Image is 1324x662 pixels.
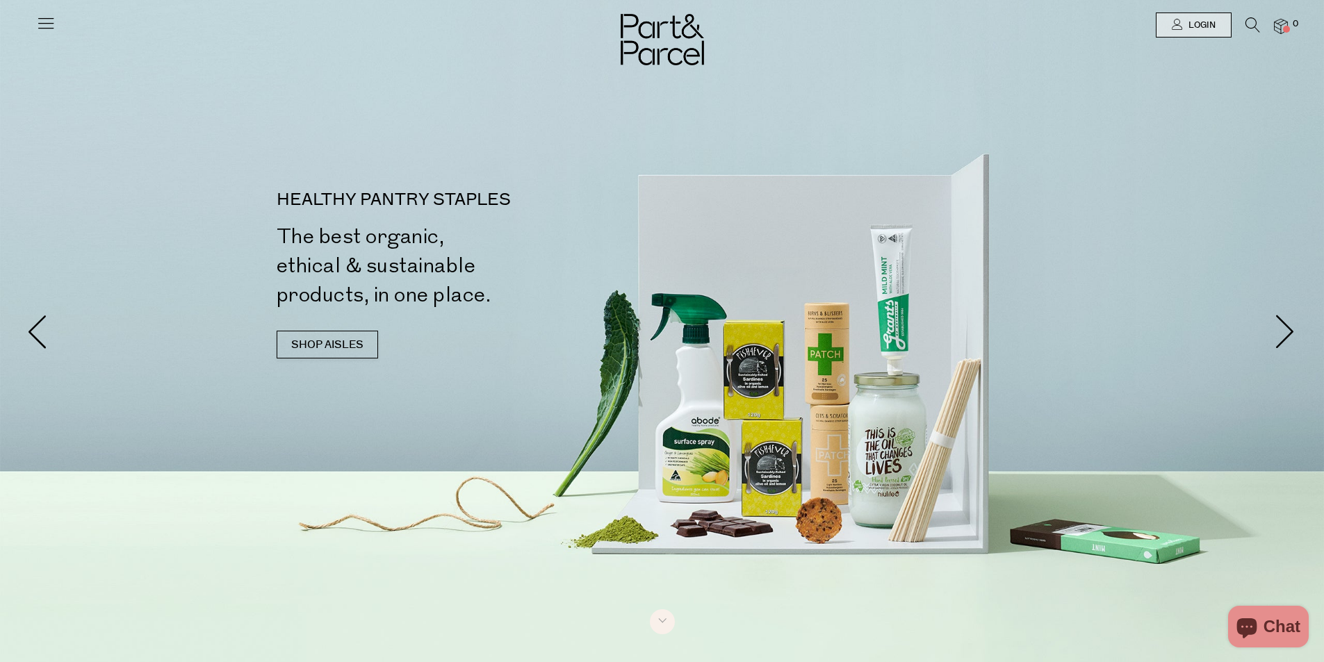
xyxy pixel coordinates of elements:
[277,331,378,358] a: SHOP AISLES
[1289,18,1302,31] span: 0
[621,14,704,65] img: Part&Parcel
[1224,606,1313,651] inbox-online-store-chat: Shopify online store chat
[1156,13,1232,38] a: Login
[277,192,668,208] p: HEALTHY PANTRY STAPLES
[1274,19,1288,33] a: 0
[277,222,668,310] h2: The best organic, ethical & sustainable products, in one place.
[1185,19,1216,31] span: Login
